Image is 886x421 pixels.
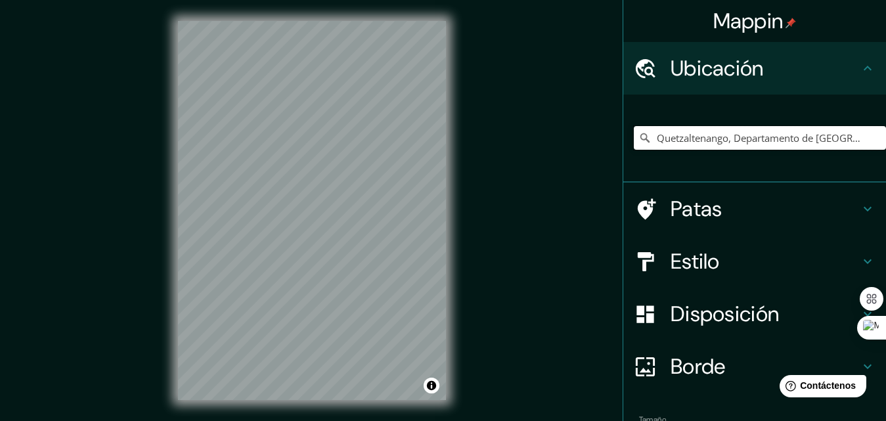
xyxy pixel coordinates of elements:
[623,42,886,95] div: Ubicación
[769,370,872,407] iframe: Lanzador de widgets de ayuda
[623,288,886,340] div: Disposición
[623,183,886,235] div: Patas
[671,300,779,328] font: Disposición
[713,7,784,35] font: Mappin
[671,248,720,275] font: Estilo
[634,126,886,150] input: Elige tu ciudad o zona
[424,378,439,393] button: Activar o desactivar atribución
[623,340,886,393] div: Borde
[623,235,886,288] div: Estilo
[671,195,722,223] font: Patas
[671,353,726,380] font: Borde
[786,18,796,28] img: pin-icon.png
[178,21,446,400] canvas: Mapa
[671,55,764,82] font: Ubicación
